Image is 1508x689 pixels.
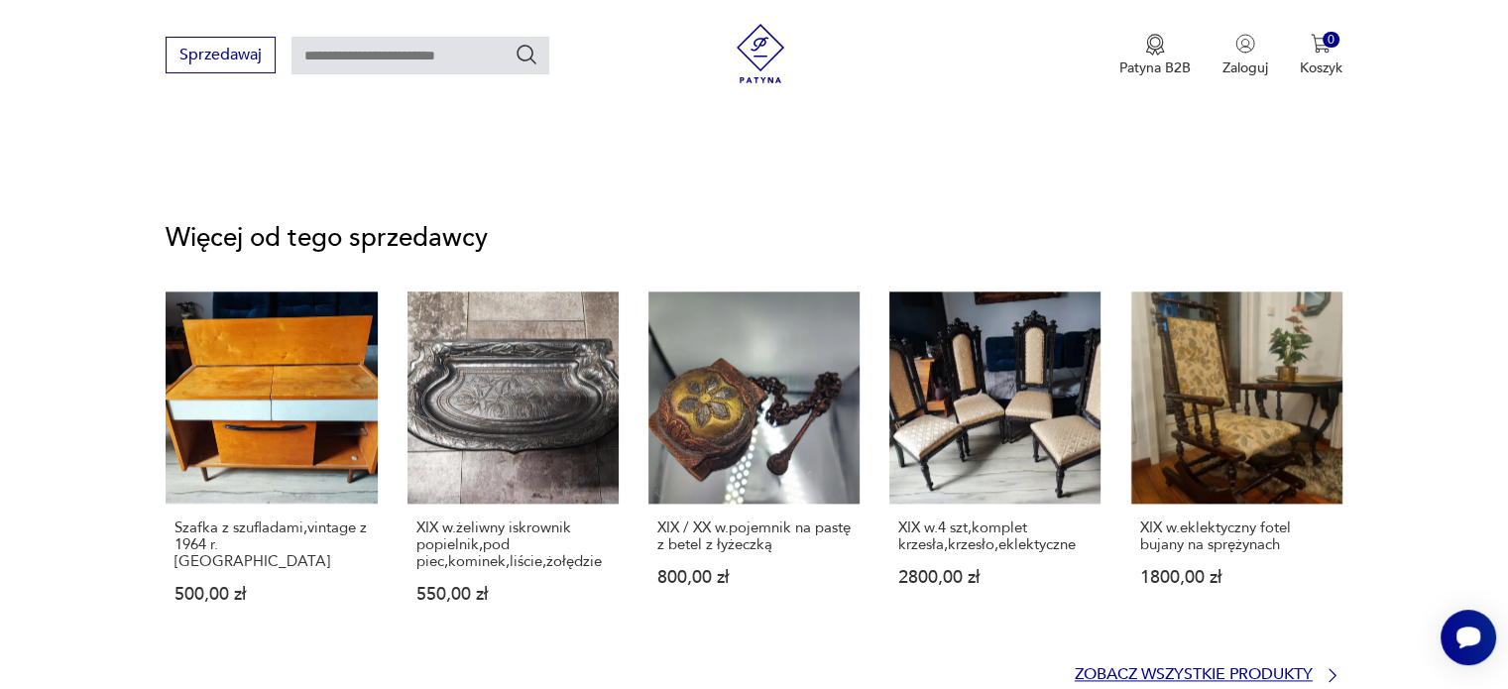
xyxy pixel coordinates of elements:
[1119,58,1191,77] p: Patyna B2B
[1300,58,1342,77] p: Koszyk
[1075,668,1313,681] p: Zobacz wszystkie produkty
[166,50,276,63] a: Sprzedawaj
[648,291,860,640] a: XIX / XX w.pojemnik na pastę z betel z łyżeczkąXIX / XX w.pojemnik na pastę z betel z łyżeczką800...
[1139,569,1333,586] p: 1800,00 zł
[1145,34,1165,56] img: Ikona medalu
[166,37,276,73] button: Sprzedawaj
[174,519,368,570] p: Szafka z szufladami,vintage z 1964 r.[GEOGRAPHIC_DATA]
[407,291,619,640] a: XIX w.żeliwny iskrownik popielnik,pod piec,kominek,liście,żołędzieXIX w.żeliwny iskrownik popieln...
[898,519,1092,553] p: XIX w.4 szt,komplet krzesła,krzesło,eklektyczne
[1222,34,1268,77] button: Zaloguj
[1119,34,1191,77] button: Patyna B2B
[416,586,610,603] p: 550,00 zł
[657,519,851,553] p: XIX / XX w.pojemnik na pastę z betel z łyżeczką
[1441,610,1496,665] iframe: Smartsupp widget button
[1130,291,1341,640] a: XIX w.eklektyczny fotel bujany na sprężynachXIX w.eklektyczny fotel bujany na sprężynach1800,00 zł
[889,291,1101,640] a: XIX w.4 szt,komplet krzesła,krzesło,eklektyczneXIX w.4 szt,komplet krzesła,krzesło,eklektyczne280...
[166,291,377,640] a: Szafka z szufladami,vintage z 1964 r.BrnoSzafka z szufladami,vintage z 1964 r.[GEOGRAPHIC_DATA]50...
[731,24,790,83] img: Patyna - sklep z meblami i dekoracjami vintage
[1235,34,1255,54] img: Ikonka użytkownika
[1300,34,1342,77] button: 0Koszyk
[1323,32,1339,49] div: 0
[657,569,851,586] p: 800,00 zł
[166,226,1341,250] p: Więcej od tego sprzedawcy
[1222,58,1268,77] p: Zaloguj
[1075,665,1342,685] a: Zobacz wszystkie produkty
[1311,34,1331,54] img: Ikona koszyka
[1119,34,1191,77] a: Ikona medaluPatyna B2B
[174,586,368,603] p: 500,00 zł
[515,43,538,66] button: Szukaj
[416,519,610,570] p: XIX w.żeliwny iskrownik popielnik,pod piec,kominek,liście,żołędzie
[1139,519,1333,553] p: XIX w.eklektyczny fotel bujany na sprężynach
[898,569,1092,586] p: 2800,00 zł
